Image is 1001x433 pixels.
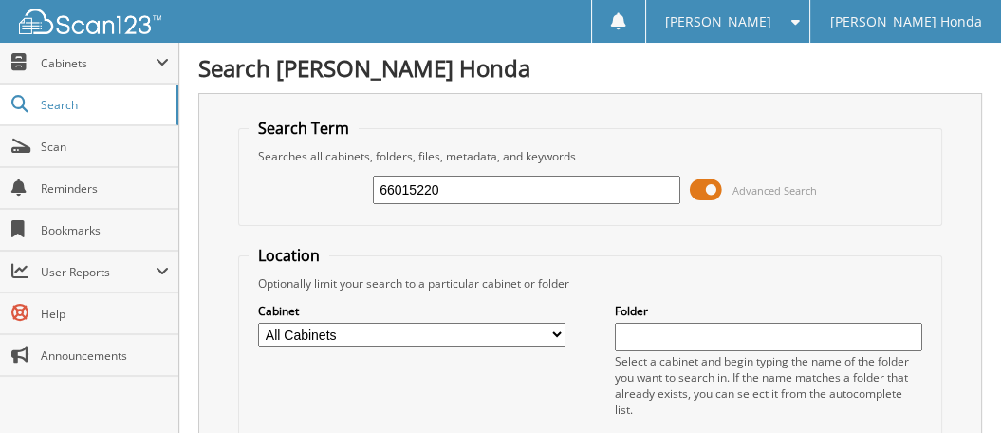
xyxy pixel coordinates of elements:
[41,306,169,322] span: Help
[41,180,169,197] span: Reminders
[665,16,771,28] span: [PERSON_NAME]
[41,264,156,280] span: User Reports
[41,97,166,113] span: Search
[41,222,169,238] span: Bookmarks
[906,342,1001,433] iframe: Chat Widget
[615,303,922,319] label: Folder
[198,52,982,84] h1: Search [PERSON_NAME] Honda
[41,139,169,155] span: Scan
[249,148,931,164] div: Searches all cabinets, folders, files, metadata, and keywords
[615,353,922,418] div: Select a cabinet and begin typing the name of the folder you want to search in. If the name match...
[732,183,817,198] span: Advanced Search
[829,16,981,28] span: [PERSON_NAME] Honda
[41,348,169,364] span: Announcements
[41,55,156,71] span: Cabinets
[249,275,931,292] div: Optionally limit your search to a particular cabinet or folder
[249,245,329,266] legend: Location
[19,9,161,34] img: scan123-logo-white.svg
[249,118,359,139] legend: Search Term
[258,303,565,319] label: Cabinet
